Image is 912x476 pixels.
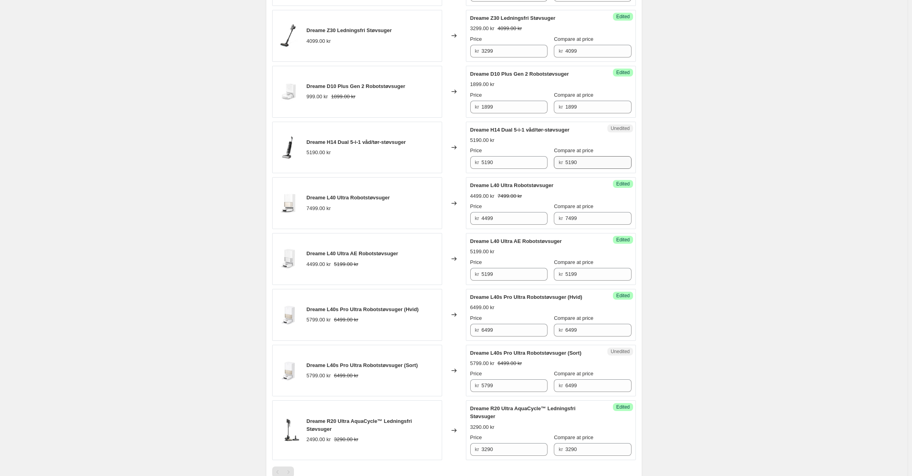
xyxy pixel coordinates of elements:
[611,348,630,355] span: Unedited
[616,69,630,76] span: Edited
[307,93,328,101] div: 999.00 kr
[616,181,630,187] span: Edited
[307,260,331,268] div: 4499.00 kr
[277,359,300,382] img: L40S_Pro_Ultra--total-top_80x.jpg
[475,215,479,221] span: kr
[307,83,405,89] span: Dreame D10 Plus Gen 2 Robotstøvsuger
[559,215,563,221] span: kr
[554,434,593,440] span: Compare at price
[307,195,390,201] span: Dreame L40 Ultra Robotstøvsuger
[470,25,494,32] div: 3299.00 kr
[616,404,630,410] span: Edited
[307,27,392,33] span: Dreame Z30 Ledningsfri Støvsuger
[307,205,331,212] div: 7499.00 kr
[307,436,331,444] div: 2490.00 kr
[470,423,494,431] div: 3290.00 kr
[334,372,358,380] strike: 6499.00 kr
[307,37,331,45] div: 4099.00 kr
[559,446,563,452] span: kr
[554,371,593,377] span: Compare at price
[616,13,630,20] span: Edited
[616,292,630,299] span: Edited
[307,149,331,157] div: 5190.00 kr
[616,237,630,243] span: Edited
[554,259,593,265] span: Compare at price
[498,192,522,200] strike: 7499.00 kr
[498,359,522,367] strike: 6499.00 kr
[470,136,494,144] div: 5190.00 kr
[470,71,569,77] span: Dreame D10 Plus Gen 2 Robotstøvsuger
[307,418,412,432] span: Dreame R20 Ultra AquaCycle™ Ledningsfri Støvsuger
[334,316,358,324] strike: 6499.00 kr
[554,147,593,153] span: Compare at price
[475,446,479,452] span: kr
[307,316,331,324] div: 5799.00 kr
[470,304,494,312] div: 6499.00 kr
[277,247,300,271] img: L40_Ultra_AE-Total-Right-_-_02_80x.jpg
[277,191,300,215] img: Total-Right-_-_01_6c2d315e-0e64-47fb-8171-2ac596462fcd_80x.jpg
[559,159,563,165] span: kr
[470,359,494,367] div: 5799.00 kr
[470,434,482,440] span: Price
[307,306,419,312] span: Dreame L40s Pro Ultra Robotstøvsuger (Hvid)
[611,125,630,132] span: Unedited
[475,271,479,277] span: kr
[554,203,593,209] span: Compare at price
[277,24,300,48] img: WideAngle-Multi-SurfaceBrush_-_V_80x.jpg
[470,80,494,88] div: 1899.00 kr
[470,371,482,377] span: Price
[475,104,479,110] span: kr
[470,92,482,98] span: Price
[307,362,418,368] span: Dreame L40s Pro Ultra Robotstøvsuger (Sort)
[470,182,553,188] span: Dreame L40 Ultra Robotstøvsuger
[470,259,482,265] span: Price
[470,238,562,244] span: Dreame L40 Ultra AE Robotstøvsuger
[470,405,576,419] span: Dreame R20 Ultra AquaCycle™ Ledningsfri Støvsuger
[554,315,593,321] span: Compare at price
[334,260,358,268] strike: 5199.00 kr
[470,350,582,356] span: Dreame L40s Pro Ultra Robotstøvsuger (Sort)
[470,294,582,300] span: Dreame L40s Pro Ultra Robotstøvsuger (Hvid)
[475,48,479,54] span: kr
[559,48,563,54] span: kr
[559,327,563,333] span: kr
[277,303,300,327] img: L40S_Pro_Ultra--total-top_80x.jpg
[554,36,593,42] span: Compare at price
[470,127,570,133] span: Dreame H14 Dual 5-i-1 våd/tør-støvsuger
[470,15,555,21] span: Dreame Z30 Ledningsfri Støvsuger
[559,271,563,277] span: kr
[554,92,593,98] span: Compare at price
[559,382,563,388] span: kr
[470,192,494,200] div: 4499.00 kr
[470,36,482,42] span: Price
[277,419,300,442] img: R20Ultra_Right-Upright-AccessoryMount-Omni-Brush_80x.jpg
[470,315,482,321] span: Price
[475,382,479,388] span: kr
[475,159,479,165] span: kr
[470,147,482,153] span: Price
[277,136,300,159] img: WideAngle-MainImage_80x.jpg
[475,327,479,333] span: kr
[307,250,398,256] span: Dreame L40 Ultra AE Robotstøvsuger
[498,25,522,32] strike: 4099.00 kr
[470,203,482,209] span: Price
[277,80,300,103] img: Total-Right-02_80x.jpg
[559,104,563,110] span: kr
[470,248,494,256] div: 5199.00 kr
[334,436,358,444] strike: 3290.00 kr
[307,372,331,380] div: 5799.00 kr
[307,139,406,145] span: Dreame H14 Dual 5-i-1 våd/tør-støvsuger
[331,93,355,101] strike: 1899.00 kr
